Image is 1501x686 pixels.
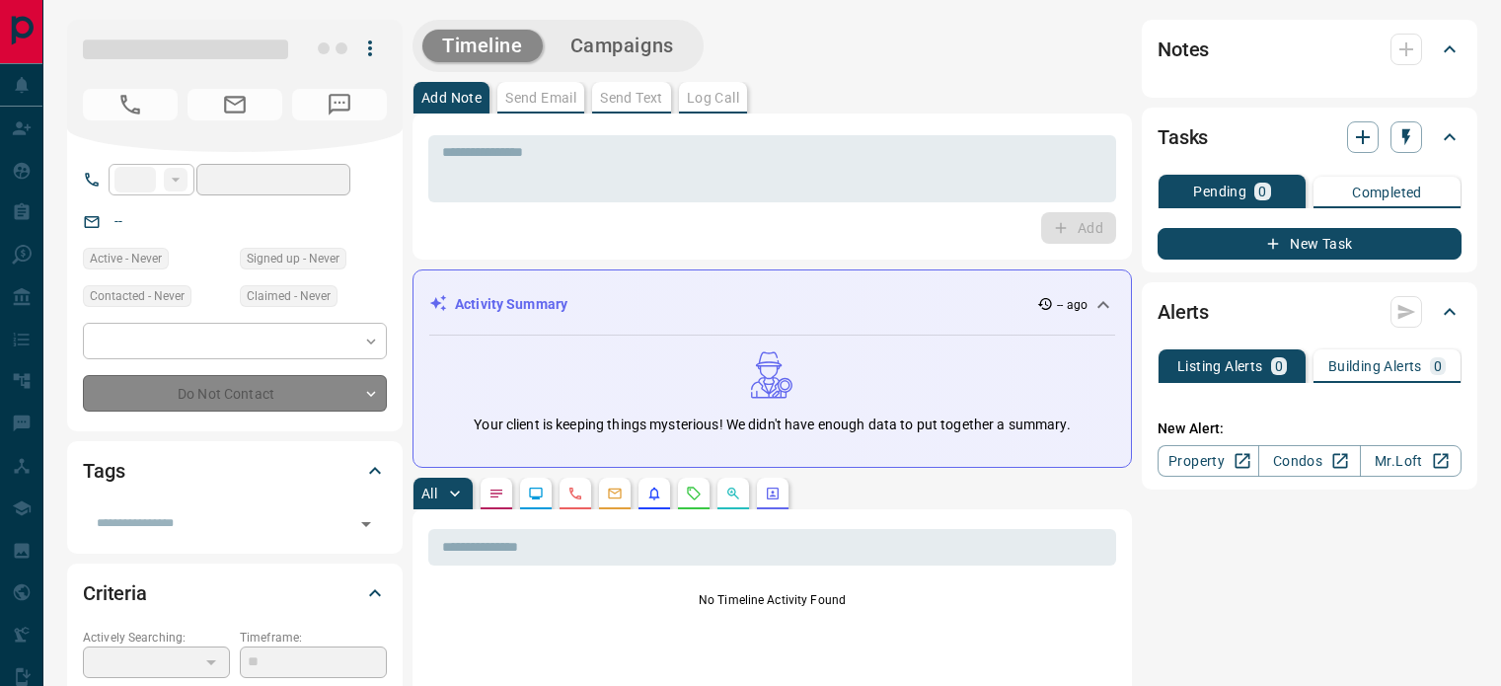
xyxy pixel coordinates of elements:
[765,486,781,501] svg: Agent Actions
[488,486,504,501] svg: Notes
[114,213,122,229] a: --
[1158,34,1209,65] h2: Notes
[607,486,623,501] svg: Emails
[1360,445,1462,477] a: Mr.Loft
[83,89,178,120] span: No Number
[1193,185,1246,198] p: Pending
[1352,186,1422,199] p: Completed
[240,629,387,647] p: Timeframe:
[686,486,702,501] svg: Requests
[1258,445,1360,477] a: Condos
[83,447,387,495] div: Tags
[646,486,662,501] svg: Listing Alerts
[247,249,339,268] span: Signed up - Never
[1158,288,1462,336] div: Alerts
[725,486,741,501] svg: Opportunities
[352,510,380,538] button: Open
[188,89,282,120] span: No Email
[83,455,124,487] h2: Tags
[1328,359,1422,373] p: Building Alerts
[90,286,185,306] span: Contacted - Never
[528,486,544,501] svg: Lead Browsing Activity
[1275,359,1283,373] p: 0
[83,375,387,412] div: Do Not Contact
[1258,185,1266,198] p: 0
[474,415,1070,435] p: Your client is keeping things mysterious! We didn't have enough data to put together a summary.
[1158,114,1462,161] div: Tasks
[428,591,1116,609] p: No Timeline Activity Found
[1177,359,1263,373] p: Listing Alerts
[247,286,331,306] span: Claimed - Never
[1158,419,1462,439] p: New Alert:
[1158,445,1259,477] a: Property
[1158,26,1462,73] div: Notes
[567,486,583,501] svg: Calls
[83,570,387,617] div: Criteria
[429,286,1115,323] div: Activity Summary-- ago
[1158,296,1209,328] h2: Alerts
[421,91,482,105] p: Add Note
[1158,228,1462,260] button: New Task
[83,629,230,647] p: Actively Searching:
[422,30,543,62] button: Timeline
[292,89,387,120] span: No Number
[83,577,147,609] h2: Criteria
[1057,296,1088,314] p: -- ago
[421,487,437,500] p: All
[90,249,162,268] span: Active - Never
[551,30,694,62] button: Campaigns
[1434,359,1442,373] p: 0
[455,294,567,315] p: Activity Summary
[1158,121,1208,153] h2: Tasks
